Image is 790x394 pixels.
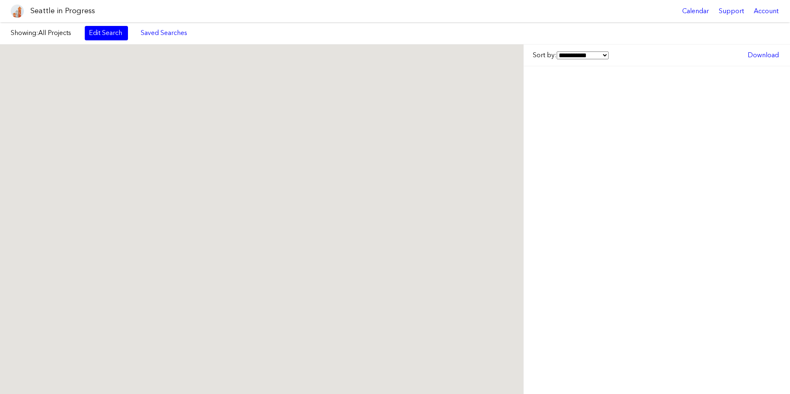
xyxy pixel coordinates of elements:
[533,51,609,60] label: Sort by:
[136,26,192,40] a: Saved Searches
[744,48,783,62] a: Download
[30,6,95,16] h1: Seattle in Progress
[557,51,609,59] select: Sort by:
[11,28,77,37] label: Showing:
[85,26,128,40] a: Edit Search
[38,29,71,37] span: All Projects
[11,5,24,18] img: favicon-96x96.png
